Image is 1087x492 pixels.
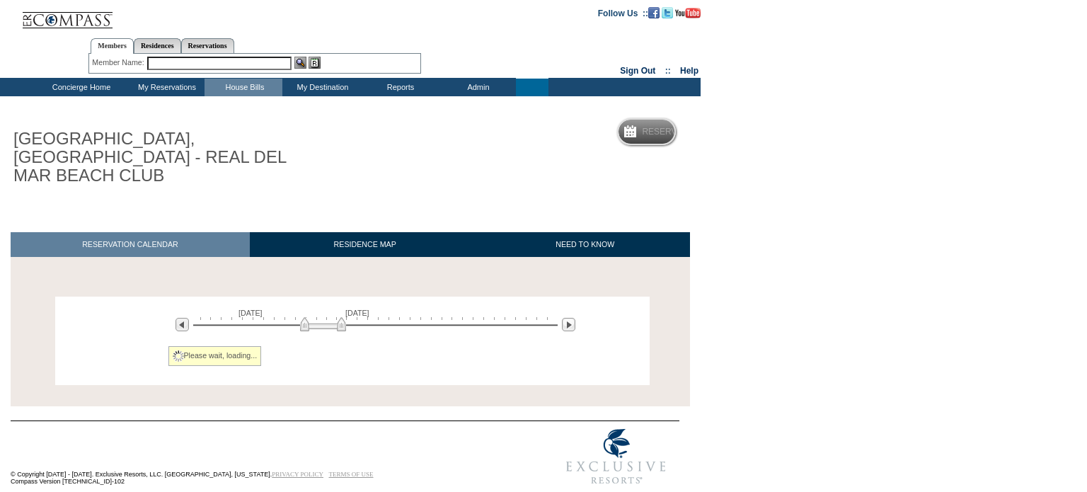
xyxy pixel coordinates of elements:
a: PRIVACY POLICY [272,471,323,478]
span: [DATE] [345,309,369,317]
a: Reservations [181,38,234,53]
img: View [294,57,306,69]
a: Subscribe to our YouTube Channel [675,8,701,16]
img: spinner2.gif [173,350,184,362]
td: Follow Us :: [598,7,648,18]
h1: [GEOGRAPHIC_DATA], [GEOGRAPHIC_DATA] - REAL DEL MAR BEACH CLUB [11,127,328,188]
img: Exclusive Resorts [553,421,679,492]
a: RESIDENCE MAP [250,232,481,257]
a: Residences [134,38,181,53]
div: Member Name: [92,57,146,69]
td: House Bills [205,79,282,96]
td: Admin [438,79,516,96]
h5: Reservation Calendar [642,127,750,137]
a: NEED TO KNOW [480,232,690,257]
span: [DATE] [238,309,263,317]
a: RESERVATION CALENDAR [11,232,250,257]
a: Members [91,38,134,54]
img: Previous [176,318,189,331]
img: Next [562,318,575,331]
a: Follow us on Twitter [662,8,673,16]
a: Become our fan on Facebook [648,8,660,16]
a: Sign Out [620,66,655,76]
td: My Destination [282,79,360,96]
a: TERMS OF USE [329,471,374,478]
td: © Copyright [DATE] - [DATE]. Exclusive Resorts, LLC. [GEOGRAPHIC_DATA], [US_STATE]. Compass Versi... [11,422,506,492]
td: My Reservations [127,79,205,96]
img: Follow us on Twitter [662,7,673,18]
td: Reports [360,79,438,96]
a: Help [680,66,698,76]
td: Concierge Home [33,79,127,96]
img: Become our fan on Facebook [648,7,660,18]
img: Subscribe to our YouTube Channel [675,8,701,18]
span: :: [665,66,671,76]
div: Please wait, loading... [168,346,262,366]
img: Reservations [309,57,321,69]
